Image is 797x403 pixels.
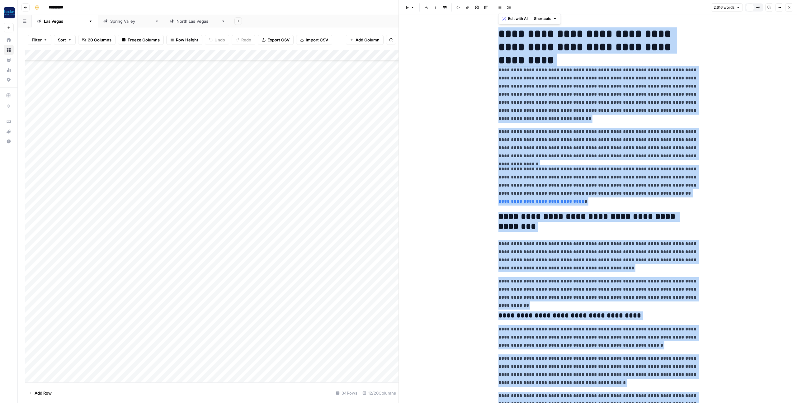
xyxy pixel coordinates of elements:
span: Filter [32,37,42,43]
div: [GEOGRAPHIC_DATA] [110,18,152,24]
button: Import CSV [296,35,332,45]
button: Filter [28,35,51,45]
span: Redo [241,37,251,43]
span: Add Column [356,37,380,43]
div: [GEOGRAPHIC_DATA] [177,18,219,24]
a: AirOps Academy [4,116,14,126]
span: Add Row [35,390,52,396]
a: Browse [4,45,14,55]
span: Edit with AI [508,16,528,21]
button: Add Column [346,35,384,45]
button: Shortcuts [531,15,559,23]
button: Freeze Columns [118,35,164,45]
div: 34 Rows [333,388,360,398]
span: 2,616 words [714,5,734,10]
button: 20 Columns [78,35,116,45]
img: Rocket Pilots Logo [4,7,15,18]
button: Workspace: Rocket Pilots [4,5,14,21]
a: [GEOGRAPHIC_DATA] [98,15,164,27]
button: Redo [232,35,255,45]
span: 20 Columns [88,37,111,43]
button: Row Height [166,35,202,45]
span: Import CSV [306,37,328,43]
button: 2,616 words [711,3,743,12]
div: 12/20 Columns [360,388,398,398]
a: Home [4,35,14,45]
span: Sort [58,37,66,43]
a: Usage [4,65,14,75]
div: [GEOGRAPHIC_DATA] [44,18,86,24]
a: [GEOGRAPHIC_DATA] [32,15,98,27]
span: Freeze Columns [128,37,160,43]
button: Edit with AI [500,15,530,23]
a: Your Data [4,55,14,65]
a: [GEOGRAPHIC_DATA] [164,15,231,27]
div: What's new? [4,127,13,136]
button: Undo [205,35,229,45]
button: What's new? [4,126,14,136]
button: Sort [54,35,76,45]
a: Settings [4,75,14,85]
button: Help + Support [4,136,14,146]
span: Export CSV [267,37,290,43]
span: Undo [215,37,225,43]
span: Row Height [176,37,198,43]
button: Export CSV [258,35,294,45]
span: Shortcuts [534,16,551,21]
button: Add Row [25,388,55,398]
